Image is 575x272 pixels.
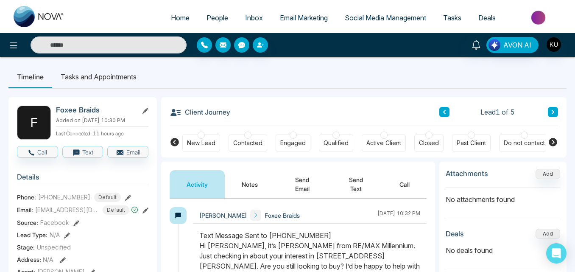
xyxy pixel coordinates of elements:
[199,211,247,220] span: [PERSON_NAME]
[446,230,464,238] h3: Deals
[536,229,560,239] button: Add
[446,245,560,255] p: No deals found
[280,14,328,22] span: Email Marketing
[37,243,71,252] span: Unspecified
[245,14,263,22] span: Inbox
[478,14,496,22] span: Deals
[17,255,53,264] span: Address:
[17,230,47,239] span: Lead Type:
[457,139,486,147] div: Past Client
[546,243,567,264] div: Open Intercom Messenger
[419,139,439,147] div: Closed
[382,170,427,198] button: Call
[280,139,306,147] div: Engaged
[536,169,560,179] button: Add
[504,139,545,147] div: Do not contact
[207,14,228,22] span: People
[17,146,58,158] button: Call
[480,107,515,117] span: Lead 1 of 5
[446,188,560,205] p: No attachments found
[503,40,531,50] span: AVON AI
[52,65,145,88] li: Tasks and Appointments
[324,139,349,147] div: Qualified
[366,139,401,147] div: Active Client
[435,10,470,26] a: Tasks
[187,139,215,147] div: New Lead
[443,14,461,22] span: Tasks
[17,106,51,140] div: F
[377,210,420,221] div: [DATE] 10:32 PM
[94,193,121,202] span: Default
[17,243,35,252] span: Stage:
[225,170,275,198] button: Notes
[8,65,52,88] li: Timeline
[43,256,53,263] span: N/A
[508,8,570,27] img: Market-place.gif
[17,218,38,227] span: Source:
[40,218,69,227] span: Facebook
[107,146,148,158] button: Email
[336,10,435,26] a: Social Media Management
[233,139,262,147] div: Contacted
[198,10,237,26] a: People
[38,193,90,202] span: [PHONE_NUMBER]
[237,10,271,26] a: Inbox
[14,6,64,27] img: Nova CRM Logo
[470,10,504,26] a: Deals
[56,117,148,124] p: Added on [DATE] 10:30 PM
[103,205,129,215] span: Default
[171,14,190,22] span: Home
[446,169,488,178] h3: Attachments
[275,170,329,198] button: Send Email
[271,10,336,26] a: Email Marketing
[170,170,225,198] button: Activity
[62,146,103,158] button: Text
[536,170,560,177] span: Add
[56,106,135,114] h2: Foxee Braids
[17,193,36,202] span: Phone:
[329,170,382,198] button: Send Text
[486,37,539,53] button: AVON AI
[488,39,500,51] img: Lead Flow
[265,211,300,220] span: Foxee Braids
[170,106,230,118] h3: Client Journey
[547,37,561,52] img: User Avatar
[56,128,148,137] p: Last Connected: 11 hours ago
[35,205,99,214] span: [EMAIL_ADDRESS][DOMAIN_NAME]
[345,14,426,22] span: Social Media Management
[50,230,60,239] span: N/A
[17,173,148,186] h3: Details
[17,205,33,214] span: Email:
[162,10,198,26] a: Home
